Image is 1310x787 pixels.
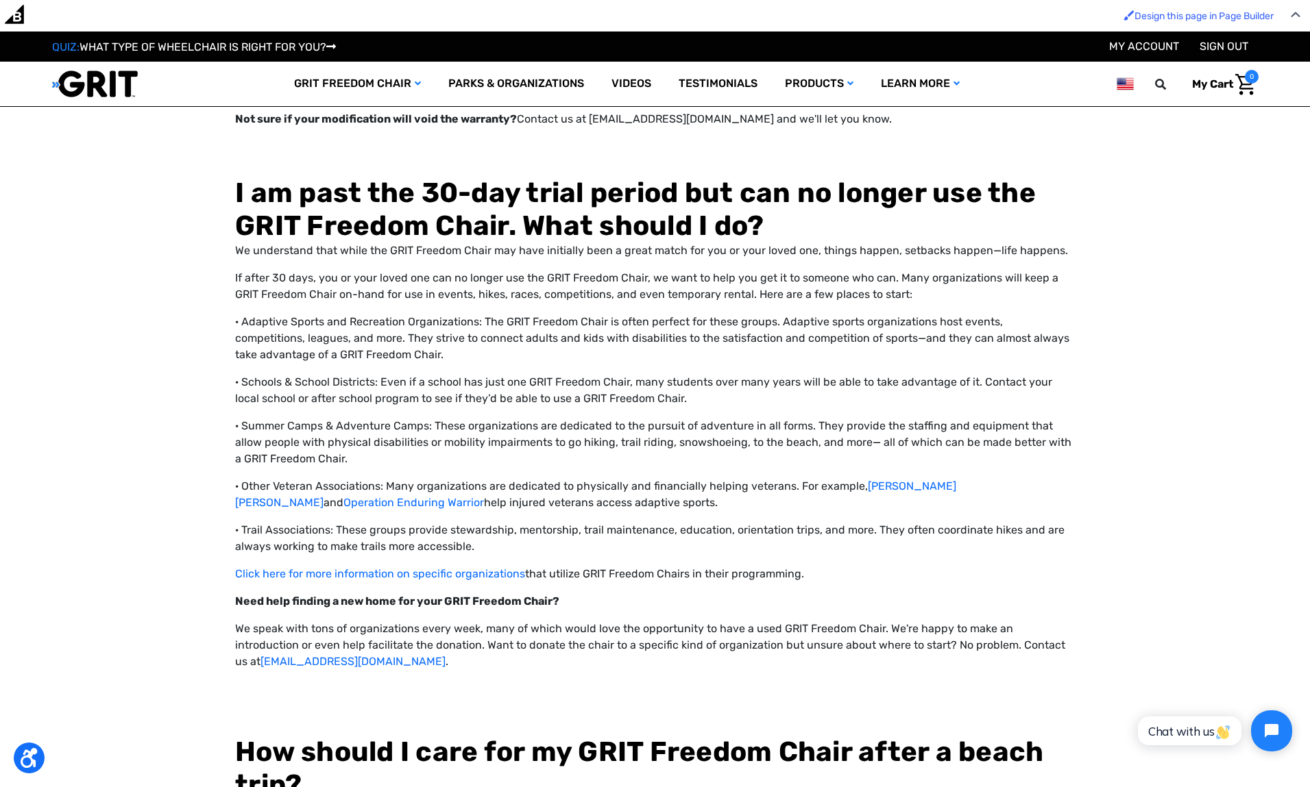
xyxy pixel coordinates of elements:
[665,62,771,106] a: Testimonials
[52,40,80,53] span: QUIZ:
[235,522,1075,555] p: · Trail Associations: These groups provide stewardship, mentorship, trail maintenance, education,...
[771,62,867,106] a: Products
[1200,40,1248,53] a: Sign out
[235,566,1075,582] p: that utilize GRIT Freedom Chairs in their programming.
[52,40,336,53] a: QUIZ:WHAT TYPE OF WHEELCHAIR IS RIGHT FOR YOU?
[52,70,138,98] img: GRIT All-Terrain Wheelchair and Mobility Equipment
[1192,77,1233,90] span: My Cart
[435,62,598,106] a: Parks & Organizations
[235,621,1075,670] p: We speak with tons of organizations every week, many of which would love the opportunity to have ...
[235,270,1075,303] p: If after 30 days, you or your loved one can no longer use the GRIT Freedom Chair, we want to help...
[235,177,1075,242] h3: I am past the 30-day trial period but can no longer use the GRIT Freedom Chair. What should I do?
[235,111,1075,127] p: Contact us at [EMAIL_ADDRESS][DOMAIN_NAME] and we'll let you know.
[1117,75,1133,92] img: us.png
[343,496,484,509] a: Operation Enduring Warrior
[598,62,665,106] a: Videos
[1135,10,1274,22] span: Design this page in Page Builder
[1235,74,1255,95] img: Cart
[235,418,1075,467] p: · Summer Camps & Adventure Camps: These organizations are dedicated to the pursuit of adventure i...
[1117,3,1281,29] a: Enabled brush for page builder edit. Design this page in Page Builder
[1182,70,1259,99] a: Cart with 0 items
[1245,70,1259,84] span: 0
[1109,40,1179,53] a: Account
[1291,12,1300,18] img: Close Admin Bar
[280,62,435,106] a: GRIT Freedom Chair
[235,314,1075,363] p: · Adaptive Sports and Recreation Organizations: The GRIT Freedom Chair is often perfect for these...
[235,374,1075,407] p: · Schools & School Districts: Even if a school has just one GRIT Freedom Chair, many students ove...
[260,655,446,668] a: [EMAIL_ADDRESS][DOMAIN_NAME]
[235,112,517,125] strong: Not sure if your modification will void the warranty?
[235,242,1075,259] p: We understand that while the GRIT Freedom Chair may have initially been a great match for you or ...
[235,478,1075,511] p: · Other Veteran Associations: Many organizations are dedicated to physically and financially help...
[1124,10,1135,21] img: Enabled brush for page builder edit.
[1161,70,1182,99] input: Search
[235,479,956,509] a: [PERSON_NAME] [PERSON_NAME]
[235,595,559,608] strong: Need help finding a new home for your GRIT Freedom Chair?
[1123,699,1304,763] iframe: Tidio Chat
[867,62,973,106] a: Learn More
[235,567,525,580] a: Click here for more information on specific organizations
